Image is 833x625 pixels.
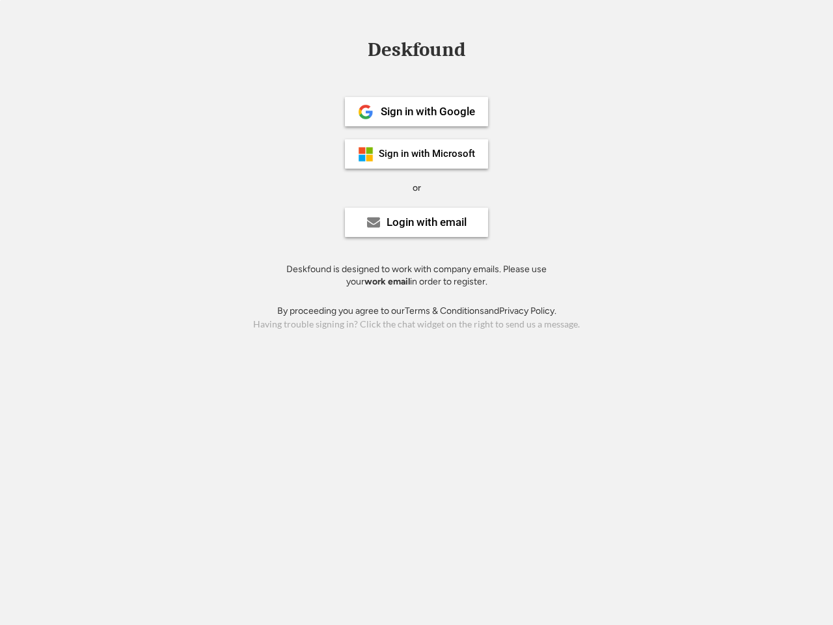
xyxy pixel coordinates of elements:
strong: work email [364,276,410,287]
a: Privacy Policy. [499,305,556,316]
div: or [413,182,421,195]
a: Terms & Conditions [405,305,484,316]
div: Deskfound is designed to work with company emails. Please use your in order to register. [270,263,563,288]
div: Sign in with Microsoft [379,149,475,159]
img: 1024px-Google__G__Logo.svg.png [358,104,374,120]
div: By proceeding you agree to our and [277,305,556,318]
div: Login with email [387,217,467,228]
img: ms-symbollockup_mssymbol_19.png [358,146,374,162]
div: Deskfound [361,40,472,60]
div: Sign in with Google [381,106,475,117]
